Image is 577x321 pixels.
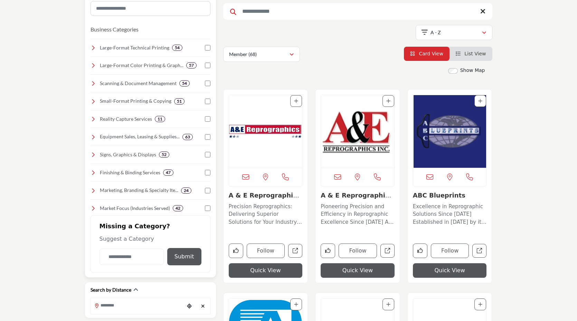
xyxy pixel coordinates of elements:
[205,170,210,175] input: Select Finishing & Binding Services checkbox
[179,80,190,86] div: 54 Results For Scanning & Document Management
[100,80,177,87] h4: Scanning & Document Management: Digital conversion, archiving, indexing, secure storage, and stre...
[229,192,303,199] h3: A & E Reprographics - AZ
[229,192,301,207] a: A & E Reprographics ...
[162,152,167,157] b: 52
[167,248,201,265] button: Submit
[186,62,197,68] div: 57 Results For Large-Format Color Printing & Graphics
[321,95,394,168] img: A & E Reprographics, Inc. VA
[91,25,139,34] button: Business Categories
[205,45,210,51] input: Select Large-Format Technical Printing checkbox
[413,201,487,226] a: Excellence in Reprographic Solutions Since [DATE] Established in [DATE] by its founder [PERSON_NA...
[173,205,183,211] div: 42 Results For Market Focus (Industries Served)
[205,188,210,193] input: Select Marketing, Branding & Specialty Items checkbox
[386,302,390,307] a: Add To List
[159,152,169,158] div: 52 Results For Signs, Graphics & Displays
[100,222,201,235] h2: Missing a Category?
[229,203,303,226] p: Precision Reprographics: Delivering Superior Solutions for Your Industry Needs Located in [GEOGRA...
[181,187,191,194] div: 24 Results For Marketing, Branding & Specialty Items
[464,51,486,56] span: List View
[182,134,193,140] div: 63 Results For Equipment Sales, Leasing & Supplies
[321,244,335,258] button: Like company
[223,3,492,20] input: Search Keyword
[175,45,180,50] b: 54
[158,117,162,121] b: 11
[91,286,131,293] h2: Search by Distance
[229,95,302,168] a: Open Listing in new tab
[205,205,210,211] input: Select Market Focus (Industries Served) checkbox
[460,67,485,74] label: Show Map
[100,187,178,194] h4: Marketing, Branding & Specialty Items: Design and creative services, marketing support, and speci...
[174,98,185,104] div: 51 Results For Small-Format Printing & Copying
[205,116,210,122] input: Select Reality Capture Services checkbox
[229,244,243,258] button: Like company
[100,236,154,242] span: Suggest a Category
[100,133,180,140] h4: Equipment Sales, Leasing & Supplies: Equipment sales, leasing, service, and resale of plotters, s...
[431,244,469,258] button: Follow
[100,249,164,265] input: Category Name
[416,25,492,40] button: A - Z
[339,244,377,258] button: Follow
[229,51,257,58] p: Member (68)
[172,45,182,51] div: 54 Results For Large-Format Technical Printing
[229,263,303,278] button: Quick View
[100,98,171,104] h4: Small-Format Printing & Copying: Professional printing for black and white and color document pri...
[185,135,190,139] b: 63
[288,244,302,258] a: Open a-e-reprographics-az in new tab
[294,302,298,307] a: Add To List
[198,299,208,314] div: Clear search location
[380,244,395,258] a: Open a-e-reprographics-inc-va in new tab
[184,188,189,193] b: 24
[100,116,152,122] h4: Reality Capture Services: Laser scanning, BIM modeling, photogrammetry, 3D scanning, and other ad...
[478,98,482,104] a: Add To List
[100,62,183,69] h4: Large-Format Color Printing & Graphics: Banners, posters, vehicle wraps, and presentation graphics.
[404,47,450,61] li: Card View
[205,63,210,68] input: Select Large-Format Color Printing & Graphics checkbox
[100,44,169,51] h4: Large-Format Technical Printing: High-quality printing for blueprints, construction and architect...
[321,263,395,278] button: Quick View
[321,95,394,168] a: Open Listing in new tab
[205,81,210,86] input: Select Scanning & Document Management checkbox
[413,244,427,258] button: Like company
[321,192,391,207] a: A & E Reprographics,...
[182,81,187,86] b: 54
[413,192,465,199] a: ABC Blueprints
[100,151,156,158] h4: Signs, Graphics & Displays: Exterior/interior building signs, trade show booths, event displays, ...
[189,63,194,68] b: 57
[91,1,210,16] input: Search Category
[413,95,486,168] a: Open Listing in new tab
[163,169,173,176] div: 47 Results For Finishing & Binding Services
[321,201,395,226] a: Pioneering Precision and Efficiency in Reprographic Excellence Since [DATE] As a longstanding lea...
[450,47,492,61] li: List View
[176,206,180,211] b: 42
[205,152,210,157] input: Select Signs, Graphics & Displays checkbox
[294,98,298,104] a: Add To List
[472,244,486,258] a: Open abc-blueprints in new tab
[205,99,210,104] input: Select Small-Format Printing & Copying checkbox
[478,302,482,307] a: Add To List
[419,51,443,56] span: Card View
[431,29,441,36] p: A - Z
[100,205,170,212] h4: Market Focus (Industries Served): Tailored solutions for industries like architecture, constructi...
[321,192,395,199] h3: A & E Reprographics, Inc. VA
[456,51,486,56] a: View List
[229,201,303,226] a: Precision Reprographics: Delivering Superior Solutions for Your Industry Needs Located in [GEOGRA...
[413,263,487,278] button: Quick View
[91,299,184,312] input: Search Location
[321,203,395,226] p: Pioneering Precision and Efficiency in Reprographic Excellence Since [DATE] As a longstanding lea...
[247,244,285,258] button: Follow
[155,116,165,122] div: 11 Results For Reality Capture Services
[413,203,487,226] p: Excellence in Reprographic Solutions Since [DATE] Established in [DATE] by its founder [PERSON_NA...
[205,134,210,140] input: Select Equipment Sales, Leasing & Supplies checkbox
[229,95,302,168] img: A & E Reprographics - AZ
[410,51,443,56] a: View Card
[386,98,390,104] a: Add To List
[100,169,160,176] h4: Finishing & Binding Services: Laminating, binding, folding, trimming, and other finishing touches...
[223,47,300,62] button: Member (68)
[184,299,195,314] div: Choose your current location
[166,170,171,175] b: 47
[413,192,487,199] h3: ABC Blueprints
[177,99,182,104] b: 51
[413,95,486,168] img: ABC Blueprints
